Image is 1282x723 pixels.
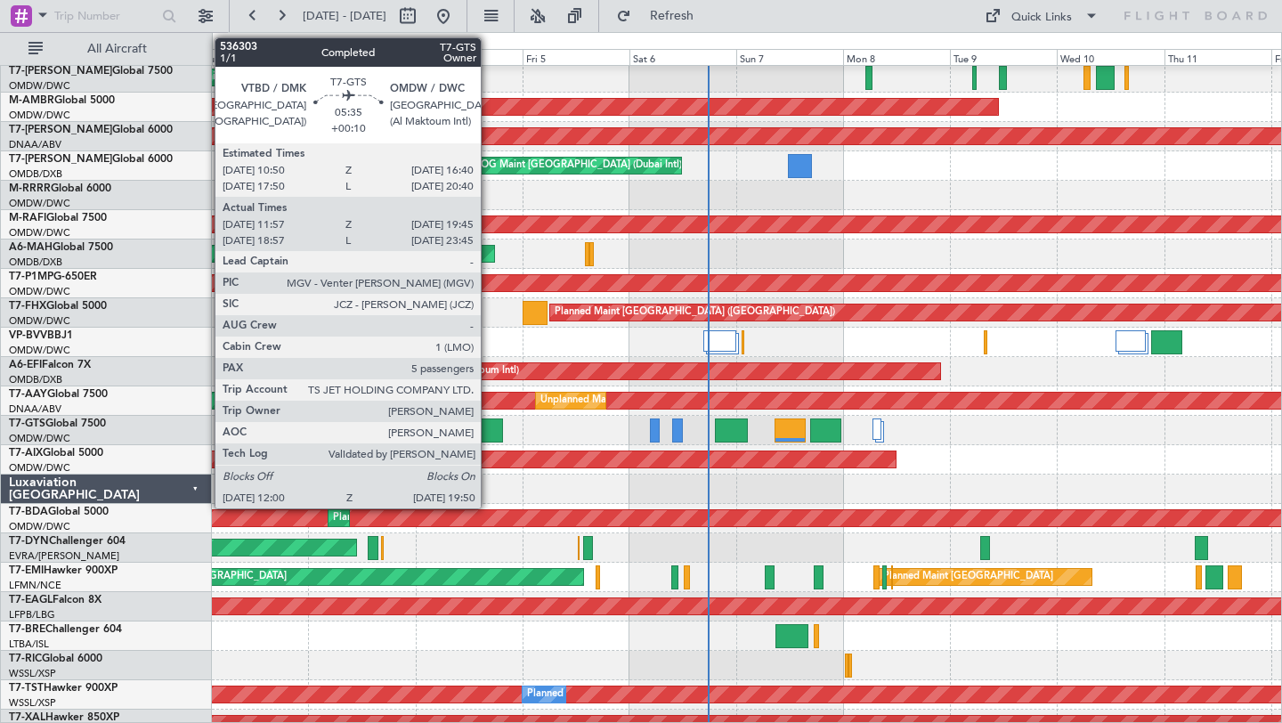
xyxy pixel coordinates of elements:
[9,226,70,240] a: OMDW/DWC
[9,197,70,210] a: OMDW/DWC
[9,389,108,400] a: T7-AAYGlobal 7500
[9,330,47,341] span: VP-BVV
[9,507,109,517] a: T7-BDAGlobal 5000
[9,360,42,370] span: A6-EFI
[9,79,70,93] a: OMDW/DWC
[1164,49,1271,65] div: Thu 11
[9,272,53,282] span: T7-P1MP
[9,595,53,605] span: T7-EAGL
[9,712,119,723] a: T7-XALHawker 850XP
[353,329,528,355] div: Planned Maint Dubai (Al Maktoum Intl)
[9,256,62,269] a: OMDB/DXB
[54,3,157,29] input: Trip Number
[9,330,73,341] a: VP-BVVBBJ1
[20,35,193,63] button: All Aircraft
[9,66,112,77] span: T7-[PERSON_NAME]
[9,608,55,621] a: LFPB/LBG
[9,579,61,592] a: LFMN/NCE
[9,683,44,694] span: T7-TST
[9,549,119,563] a: EVRA/[PERSON_NAME]
[9,448,103,459] a: T7-AIXGlobal 5000
[736,49,843,65] div: Sun 7
[9,95,115,106] a: M-AMBRGlobal 5000
[9,66,173,77] a: T7-[PERSON_NAME]Global 7500
[9,314,70,328] a: OMDW/DWC
[843,49,950,65] div: Mon 8
[9,285,70,298] a: OMDW/DWC
[9,638,49,651] a: LTBA/ISL
[9,624,122,635] a: T7-BREChallenger 604
[9,654,102,664] a: T7-RICGlobal 6000
[9,389,47,400] span: T7-AAY
[9,242,113,253] a: A6-MAHGlobal 7500
[883,564,1053,590] div: Planned Maint [GEOGRAPHIC_DATA]
[1057,49,1164,65] div: Wed 10
[9,373,62,386] a: OMDB/DXB
[9,432,70,445] a: OMDW/DWC
[9,138,61,151] a: DNAA/ABV
[9,154,173,165] a: T7-[PERSON_NAME]Global 6000
[9,667,56,680] a: WSSL/XSP
[9,683,118,694] a: T7-TSTHawker 900XP
[344,358,519,385] div: Planned Maint Dubai (Al Maktoum Intl)
[9,565,44,576] span: T7-EMI
[9,520,70,533] a: OMDW/DWC
[9,418,106,429] a: T7-GTSGlobal 7500
[9,301,46,312] span: T7-FHX
[9,536,126,547] a: T7-DYNChallenger 604
[9,712,45,723] span: T7-XAL
[635,10,710,22] span: Refresh
[9,624,45,635] span: T7-BRE
[9,95,54,106] span: M-AMBR
[9,418,45,429] span: T7-GTS
[9,402,61,416] a: DNAA/ABV
[303,8,386,24] span: [DATE] - [DATE]
[333,505,508,532] div: Planned Maint Dubai (Al Maktoum Intl)
[9,696,56,710] a: WSSL/XSP
[9,301,107,312] a: T7-FHXGlobal 5000
[9,360,91,370] a: A6-EFIFalcon 7X
[9,272,97,282] a: T7-P1MPG-650ER
[629,49,736,65] div: Sat 6
[1011,9,1072,27] div: Quick Links
[555,299,835,326] div: Planned Maint [GEOGRAPHIC_DATA] ([GEOGRAPHIC_DATA])
[9,154,112,165] span: T7-[PERSON_NAME]
[9,183,51,194] span: M-RRRR
[224,152,522,179] div: Planned Maint [GEOGRAPHIC_DATA] ([GEOGRAPHIC_DATA] Intl)
[46,43,188,55] span: All Aircraft
[9,344,70,357] a: OMDW/DWC
[9,654,42,664] span: T7-RIC
[608,2,715,30] button: Refresh
[9,536,49,547] span: T7-DYN
[9,125,173,135] a: T7-[PERSON_NAME]Global 6000
[976,2,1108,30] button: Quick Links
[474,152,682,179] div: AOG Maint [GEOGRAPHIC_DATA] (Dubai Intl)
[308,49,415,65] div: Wed 3
[9,595,101,605] a: T7-EAGLFalcon 8X
[237,211,412,238] div: Planned Maint Dubai (Al Maktoum Intl)
[540,387,804,414] div: Unplanned Maint [GEOGRAPHIC_DATA] (Al Maktoum Intl)
[416,49,523,65] div: Thu 4
[9,125,112,135] span: T7-[PERSON_NAME]
[9,461,70,475] a: OMDW/DWC
[950,49,1057,65] div: Tue 9
[523,49,629,65] div: Fri 5
[9,242,53,253] span: A6-MAH
[9,109,70,122] a: OMDW/DWC
[527,681,592,708] div: Planned Maint
[9,167,62,181] a: OMDB/DXB
[9,183,111,194] a: M-RRRRGlobal 6000
[215,36,246,51] div: [DATE]
[9,565,118,576] a: T7-EMIHawker 900XP
[9,448,43,459] span: T7-AIX
[9,213,46,223] span: M-RAFI
[9,507,48,517] span: T7-BDA
[9,213,107,223] a: M-RAFIGlobal 7500
[201,49,308,65] div: Tue 2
